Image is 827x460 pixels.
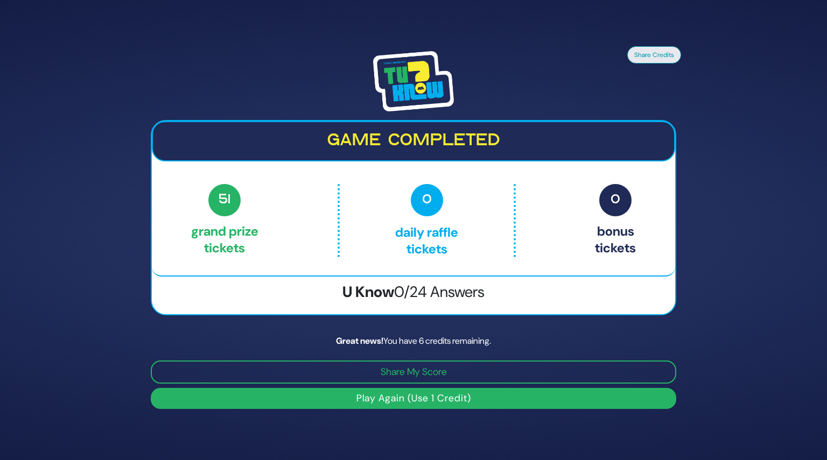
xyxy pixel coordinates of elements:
h2: Game completed [162,131,665,151]
span: 0 [599,184,632,216]
span: 0/24 Answers [394,282,485,302]
h3: U Know [152,283,675,301]
span: 51 [208,184,241,216]
button: Share My Score [151,360,676,384]
button: Share Credits [627,46,681,63]
span: 0 [411,184,443,216]
strong: Great news! [336,335,383,346]
p: Grand Prize tickets [191,184,258,257]
p: Bonus tickets [595,184,636,257]
div: You have 6 credits remaining. [151,335,676,348]
img: Tournament Logo [373,51,454,111]
p: Daily Raffle tickets [362,184,490,257]
button: Play Again (Use 1 Credit) [151,388,676,409]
